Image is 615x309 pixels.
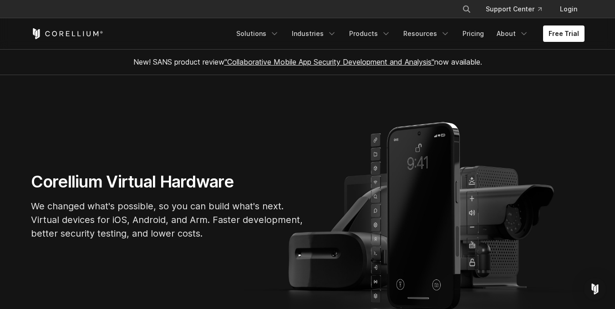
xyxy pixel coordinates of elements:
a: Support Center [478,1,549,17]
p: We changed what's possible, so you can build what's next. Virtual devices for iOS, Android, and A... [31,199,304,240]
a: Pricing [457,25,489,42]
a: About [491,25,534,42]
div: Navigation Menu [231,25,585,42]
a: Products [344,25,396,42]
div: Navigation Menu [451,1,585,17]
h1: Corellium Virtual Hardware [31,172,304,192]
a: Login [553,1,585,17]
a: Solutions [231,25,285,42]
a: Industries [286,25,342,42]
a: "Collaborative Mobile App Security Development and Analysis" [224,57,434,66]
a: Corellium Home [31,28,103,39]
div: Open Intercom Messenger [584,278,606,300]
span: New! SANS product review now available. [133,57,482,66]
a: Free Trial [543,25,585,42]
button: Search [458,1,475,17]
a: Resources [398,25,455,42]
